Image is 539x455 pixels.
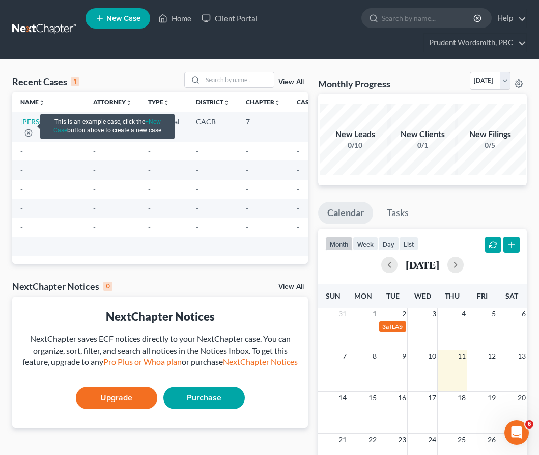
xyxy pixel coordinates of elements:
div: 0/5 [455,140,526,150]
span: 24 [427,434,437,446]
td: CACB [188,112,238,141]
input: Search by name... [382,9,475,28]
span: - [246,204,248,212]
a: Chapterunfold_more [246,98,280,106]
i: unfold_more [223,100,230,106]
h3: Monthly Progress [318,77,390,90]
div: 1 [71,77,79,86]
a: Nameunfold_more [20,98,45,106]
span: - [196,147,198,155]
span: Mon [354,291,372,300]
button: month [325,237,353,251]
span: - [297,166,299,174]
span: - [20,184,23,193]
span: 22 [367,434,378,446]
div: Recent Cases [12,75,79,88]
div: 0 [103,282,112,291]
span: 20 [517,392,527,404]
a: Calendar [318,202,373,224]
a: Help [492,9,526,28]
span: New Case [106,15,140,22]
span: 1 [372,308,378,320]
span: - [246,147,248,155]
a: [PERSON_NAME] [20,117,77,126]
span: - [93,242,96,251]
span: - [196,184,198,193]
span: - [20,166,23,174]
h2: [DATE] [406,259,439,270]
span: 17 [427,392,437,404]
span: - [297,223,299,231]
span: 18 [457,392,467,404]
span: Fri [477,291,488,300]
a: View All [278,283,304,290]
span: 31 [337,308,348,320]
a: Client Portal [196,9,263,28]
span: 6 [521,308,527,320]
span: Wed [414,291,431,300]
span: - [93,184,96,193]
span: - [93,223,96,231]
span: 10 [427,350,437,362]
button: list [399,237,418,251]
span: 2 [401,308,407,320]
span: 12 [487,350,497,362]
div: NextChapter Notices [20,309,300,325]
span: - [93,147,96,155]
span: 23 [397,434,407,446]
span: - [297,242,299,251]
span: - [297,184,299,193]
span: Sun [326,291,341,300]
a: Home [153,9,196,28]
a: Typeunfold_more [148,98,169,106]
a: Case Nounfold_more [297,98,329,106]
span: 9 [401,350,407,362]
div: NextChapter saves ECF notices directly to your NextChapter case. You can organize, sort, filter, ... [20,333,300,368]
span: 14 [337,392,348,404]
span: 7 [342,350,348,362]
span: - [20,147,23,155]
iframe: Intercom live chat [504,420,529,445]
span: 11 [457,350,467,362]
span: Sat [505,291,518,300]
span: - [148,147,151,155]
span: 26 [487,434,497,446]
div: New Leads [320,128,391,140]
a: Attorneyunfold_more [93,98,132,106]
span: - [196,242,198,251]
td: Individual [140,112,188,141]
span: 8 [372,350,378,362]
span: - [246,223,248,231]
div: NextChapter Notices [12,280,112,292]
button: day [378,237,399,251]
a: Prudent Wordsmith, PBC [424,34,526,52]
span: - [20,204,23,212]
i: unfold_more [126,100,132,106]
div: 0/10 [320,140,391,150]
a: Tasks [378,202,418,224]
span: 3 [431,308,437,320]
span: - [196,204,198,212]
span: 13 [517,350,527,362]
span: - [246,184,248,193]
span: - [297,204,299,212]
span: 16 [397,392,407,404]
div: This is an example case, click the button above to create a new case [40,114,174,139]
span: 5 [491,308,497,320]
span: - [246,242,248,251]
span: - [196,166,198,174]
span: 19 [487,392,497,404]
span: - [148,223,151,231]
span: - [20,242,23,251]
div: New Clients [387,128,458,140]
span: - [148,242,151,251]
div: 0/1 [387,140,458,150]
span: - [148,184,151,193]
div: New Filings [455,128,526,140]
span: - [196,223,198,231]
span: - [93,166,96,174]
button: week [353,237,378,251]
a: View All [278,78,304,86]
i: unfold_more [274,100,280,106]
i: unfold_more [163,100,169,106]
